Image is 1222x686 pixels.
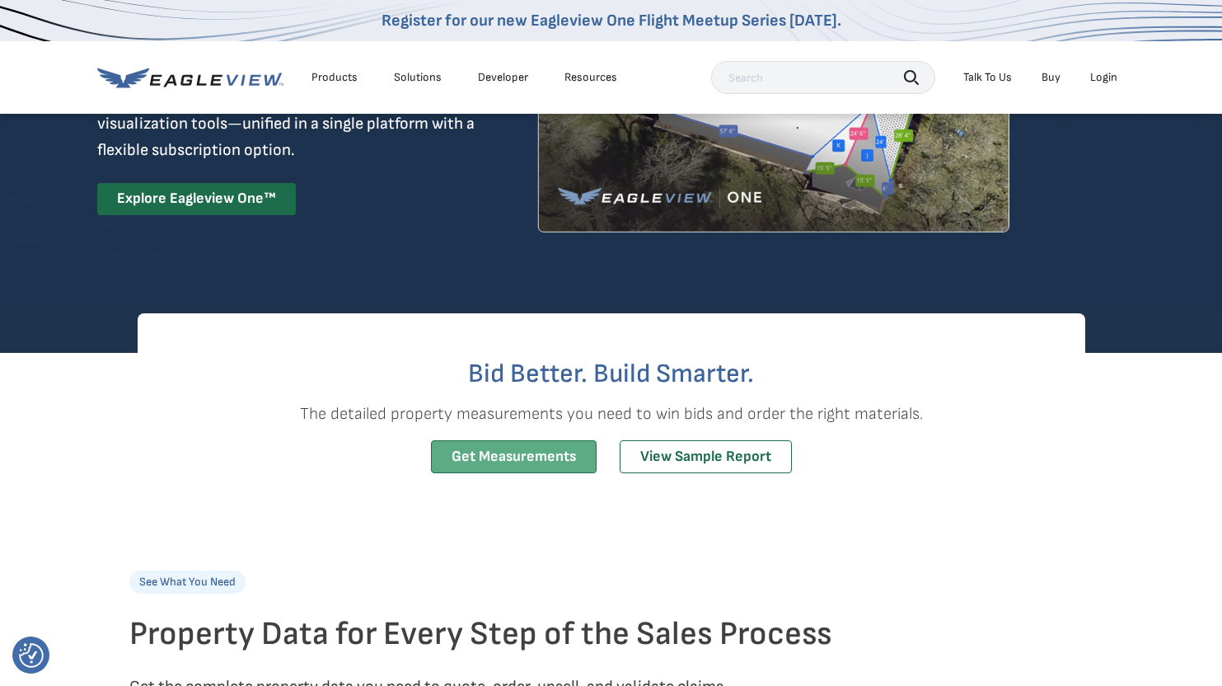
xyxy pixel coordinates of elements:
[711,61,935,94] input: Search
[1090,70,1117,85] div: Login
[19,643,44,668] button: Consent Preferences
[129,614,1093,654] h2: Property Data for Every Step of the Sales Process
[97,183,296,215] a: Explore Eagleview One™
[138,361,1085,388] h2: Bid Better. Build Smarter.
[382,11,841,31] a: Register for our new Eagleview One Flight Meetup Series [DATE].
[431,440,597,474] a: Get Measurements
[129,571,246,594] p: See What You Need
[478,70,528,85] a: Developer
[564,70,617,85] div: Resources
[311,70,358,85] div: Products
[620,440,792,474] a: View Sample Report
[97,84,478,163] p: Your hub for high-accuracy imagery, data, and visualization tools—unified in a single platform wi...
[1042,70,1060,85] a: Buy
[19,643,44,668] img: Revisit consent button
[394,70,442,85] div: Solutions
[138,401,1085,427] p: The detailed property measurements you need to win bids and order the right materials.
[963,70,1012,85] div: Talk To Us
